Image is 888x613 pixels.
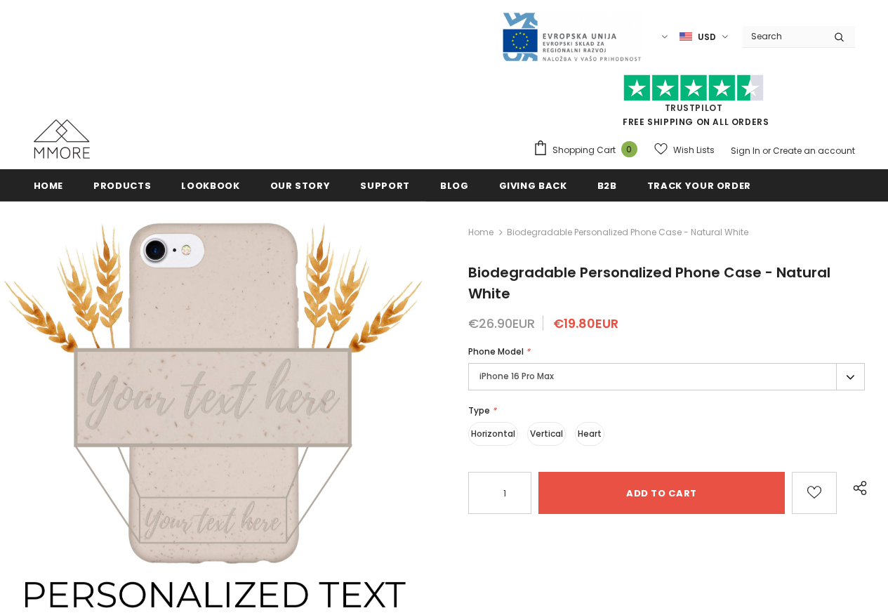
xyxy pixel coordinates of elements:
a: Our Story [270,169,331,201]
a: Track your order [647,169,751,201]
span: Giving back [499,179,567,192]
label: iPhone 16 Pro Max [468,363,865,390]
span: Track your order [647,179,751,192]
img: Javni Razpis [501,11,642,62]
span: Phone Model [468,345,524,357]
span: B2B [597,179,617,192]
span: or [762,145,771,157]
a: Blog [440,169,469,201]
span: USD [698,30,716,44]
span: Home [34,179,64,192]
span: Type [468,404,490,416]
span: FREE SHIPPING ON ALL ORDERS [533,81,855,128]
input: Add to cart [538,472,785,514]
a: Javni Razpis [501,30,642,42]
a: Home [468,224,493,241]
a: Wish Lists [654,138,715,162]
img: USD [680,31,692,43]
a: support [360,169,410,201]
span: €19.80EUR [553,315,618,332]
a: Shopping Cart 0 [533,140,644,161]
span: 0 [621,141,637,157]
span: Blog [440,179,469,192]
input: Search Site [743,26,823,46]
img: MMORE Cases [34,119,90,159]
label: Heart [575,422,604,446]
span: Shopping Cart [552,143,616,157]
a: B2B [597,169,617,201]
span: support [360,179,410,192]
label: Vertical [527,422,566,446]
img: Trust Pilot Stars [623,74,764,102]
span: €26.90EUR [468,315,535,332]
a: Lookbook [181,169,239,201]
span: Lookbook [181,179,239,192]
a: Trustpilot [665,102,723,114]
a: Sign In [731,145,760,157]
a: Products [93,169,151,201]
a: Create an account [773,145,855,157]
span: Products [93,179,151,192]
span: Biodegradable Personalized Phone Case - Natural White [468,263,830,303]
a: Giving back [499,169,567,201]
span: Wish Lists [673,143,715,157]
label: Horizontal [468,422,518,446]
a: Home [34,169,64,201]
span: Biodegradable Personalized Phone Case - Natural White [507,224,748,241]
span: Our Story [270,179,331,192]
